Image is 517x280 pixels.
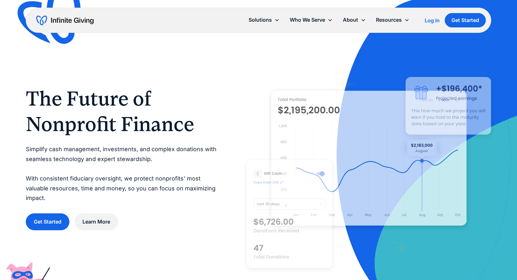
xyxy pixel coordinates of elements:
[247,160,332,268] img: donation software for nonprofits
[376,16,402,24] div: Resources
[338,13,371,27] div: About
[26,86,221,137] h1: The Future of Nonprofit Finance
[26,144,221,203] p: Simplify cash management, investments, and complex donations with seamless technology and expert ...
[290,16,325,24] div: Who We Serve
[285,13,338,27] div: Who We Serve
[271,91,467,226] img: nonprofit donation platform
[26,213,69,230] a: Get Started
[425,18,440,23] div: Log In
[425,17,440,24] a: Log In
[343,16,358,24] div: About
[244,13,285,27] div: Solutions
[36,15,94,26] a: home
[371,13,414,27] div: Resources
[445,13,486,27] a: Get Started
[74,213,118,230] a: Learn More
[249,16,272,24] div: Solutions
